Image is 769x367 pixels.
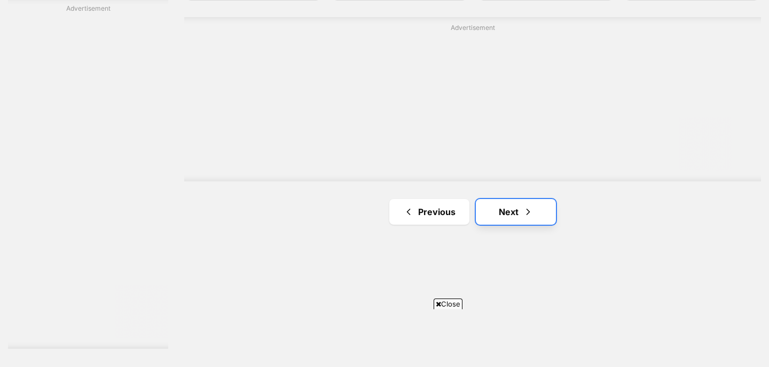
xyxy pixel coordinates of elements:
a: Previous page [389,199,469,225]
nav: Pagination [184,199,761,225]
span: Close [434,299,462,309]
iframe: Advertisement [8,17,168,338]
iframe: Advertisement [190,314,579,362]
a: Next page [476,199,556,225]
div: Advertisement [184,17,761,181]
iframe: Advertisement [214,37,732,171]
